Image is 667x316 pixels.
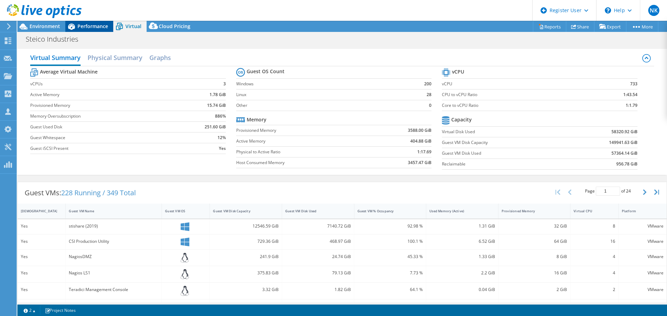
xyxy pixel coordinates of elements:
[30,23,60,29] span: Environment
[408,127,431,134] b: 3588.00 GiB
[21,222,62,230] div: Yes
[622,222,664,230] div: VMware
[357,209,415,213] div: Guest VM % Occupancy
[502,222,567,230] div: 32 GiB
[616,161,637,168] b: 956.78 GiB
[219,145,226,152] b: Yes
[213,238,279,245] div: 729.36 GiB
[21,209,54,213] div: [DEMOGRAPHIC_DATA]
[165,209,198,213] div: Guest VM OS
[149,51,171,65] h2: Graphs
[622,238,664,245] div: VMware
[451,116,472,123] b: Capacity
[21,253,62,261] div: Yes
[19,306,40,315] a: 2
[18,182,143,204] div: Guest VMs:
[622,269,664,277] div: VMware
[285,269,351,277] div: 79.13 GiB
[429,286,495,293] div: 0.04 GiB
[574,222,615,230] div: 8
[622,253,664,261] div: VMware
[574,209,607,213] div: Virtual CPU
[442,150,566,157] label: Guest VM Disk Used
[574,286,615,293] div: 2
[429,102,431,109] b: 0
[205,123,226,130] b: 251.60 GiB
[30,134,179,141] label: Guest Whitespace
[429,302,495,310] div: 0.02 GiB
[427,91,431,98] b: 28
[69,253,158,261] div: NagiosDMZ
[21,302,62,310] div: Yes
[442,128,566,135] label: Virtual Disk Used
[223,80,226,87] b: 3
[596,187,620,196] input: jump to page
[40,68,98,75] b: Average Virtual Machine
[30,80,179,87] label: vCPUs
[566,21,594,32] a: Share
[630,80,637,87] b: 733
[357,269,423,277] div: 7.73 %
[69,286,158,293] div: Teradici Management Console
[626,21,658,32] a: More
[357,286,423,293] div: 64.1 %
[213,286,279,293] div: 3.32 GiB
[247,116,266,123] b: Memory
[69,238,158,245] div: CSI Production Utility
[30,123,179,130] label: Guest Used Disk
[213,222,279,230] div: 12546.59 GiB
[30,91,179,98] label: Active Memory
[69,269,158,277] div: Nagios LS1
[88,51,142,65] h2: Physical Summary
[69,209,150,213] div: Guest VM Name
[533,21,566,32] a: Reports
[574,269,615,277] div: 4
[21,238,62,245] div: Yes
[594,21,626,32] a: Export
[357,222,423,230] div: 92.98 %
[357,238,423,245] div: 100.1 %
[574,238,615,245] div: 16
[213,253,279,261] div: 241.9 GiB
[452,68,464,75] b: vCPU
[623,91,637,98] b: 1:43.54
[159,23,190,29] span: Cloud Pricing
[429,269,495,277] div: 2.2 GiB
[125,23,141,29] span: Virtual
[217,134,226,141] b: 12%
[429,238,495,245] div: 6.52 GiB
[236,159,370,166] label: Host Consumed Memory
[30,145,179,152] label: Guest iSCSI Present
[236,127,370,134] label: Provisioned Memory
[429,253,495,261] div: 1.33 GiB
[30,51,81,66] h2: Virtual Summary
[502,286,567,293] div: 2 GiB
[442,102,586,109] label: Core to vCPU Ratio
[285,286,351,293] div: 1.82 GiB
[648,5,659,16] span: NK
[626,102,637,109] b: 1:1.79
[417,148,431,155] b: 1:17.69
[30,102,179,109] label: Provisioned Memory
[236,102,406,109] label: Other
[69,222,158,230] div: stishare (2019)
[442,80,586,87] label: vCPU
[30,113,179,120] label: Memory Oversubscription
[502,209,559,213] div: Provisioned Memory
[502,302,567,310] div: 0.13 GiB
[357,302,423,310] div: 81.47 %
[215,113,226,120] b: 886%
[408,159,431,166] b: 3457.47 GiB
[410,138,431,145] b: 404.88 GiB
[442,161,566,168] label: Reclaimable
[502,238,567,245] div: 64 GiB
[21,269,62,277] div: Yes
[622,302,664,310] div: VMware
[213,269,279,277] div: 375.83 GiB
[442,91,586,98] label: CPU to vCPU Ratio
[574,302,615,310] div: 1
[611,150,637,157] b: 57364.14 GiB
[40,306,81,315] a: Project Notes
[622,286,664,293] div: VMware
[61,188,136,197] span: 228 Running / 349 Total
